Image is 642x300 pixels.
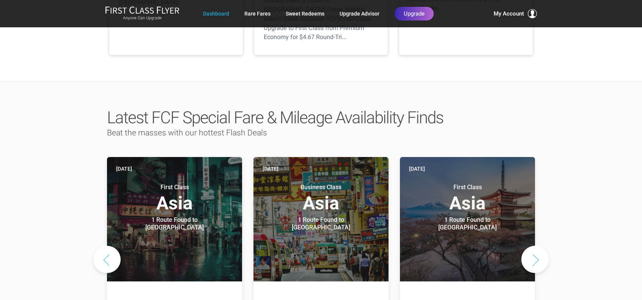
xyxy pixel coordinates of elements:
small: Business Class [274,184,368,191]
a: Rare Fares [244,7,271,20]
div: 1 Route Found to [GEOGRAPHIC_DATA] [420,216,515,231]
h3: Asia [263,184,379,212]
a: Upgrade Advisor [340,7,379,20]
small: Anyone Can Upgrade [105,16,179,21]
div: 1 Route Found to [GEOGRAPHIC_DATA] [274,216,368,231]
time: [DATE] [116,165,132,173]
img: First Class Flyer [105,6,179,14]
time: [DATE] [263,165,279,173]
span: Latest FCF Special Fare & Mileage Availability Finds [107,108,443,127]
small: First Class [127,184,222,191]
button: Previous slide [93,246,121,273]
span: Beat the masses with our hottest Flash Deals [107,128,267,137]
h3: Asia [116,184,233,212]
small: First Class [420,184,515,191]
a: Dashboard [203,7,229,20]
time: [DATE] [409,165,425,173]
span: My Account [494,9,524,18]
button: My Account [494,9,537,18]
div: 1 Route Found to [GEOGRAPHIC_DATA] [127,216,222,231]
a: Sweet Redeems [286,7,324,20]
a: First Class FlyerAnyone Can Upgrade [105,6,179,21]
a: Upgrade [395,7,434,20]
h3: Asia [409,184,526,212]
button: Next slide [521,246,549,273]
